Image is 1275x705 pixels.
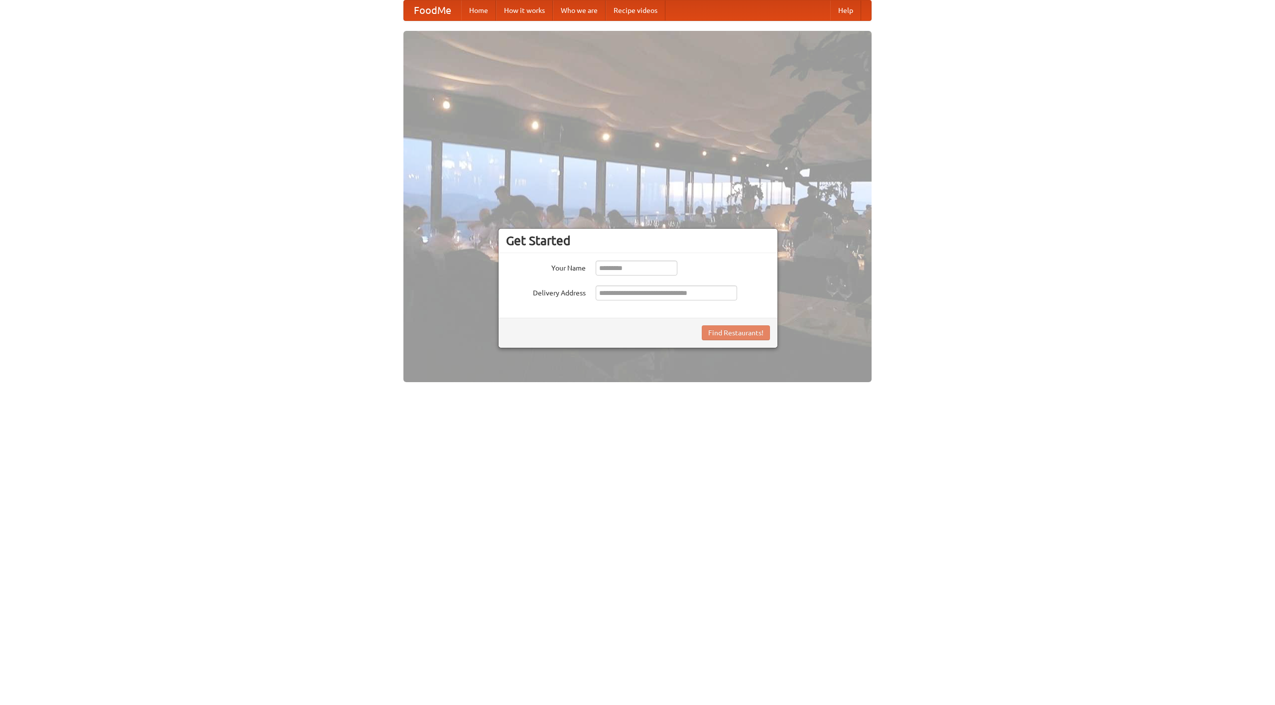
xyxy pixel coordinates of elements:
a: FoodMe [404,0,461,20]
button: Find Restaurants! [702,325,770,340]
a: Recipe videos [606,0,665,20]
label: Delivery Address [506,285,586,298]
h3: Get Started [506,233,770,248]
label: Your Name [506,261,586,273]
a: Who we are [553,0,606,20]
a: Home [461,0,496,20]
a: How it works [496,0,553,20]
a: Help [830,0,861,20]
